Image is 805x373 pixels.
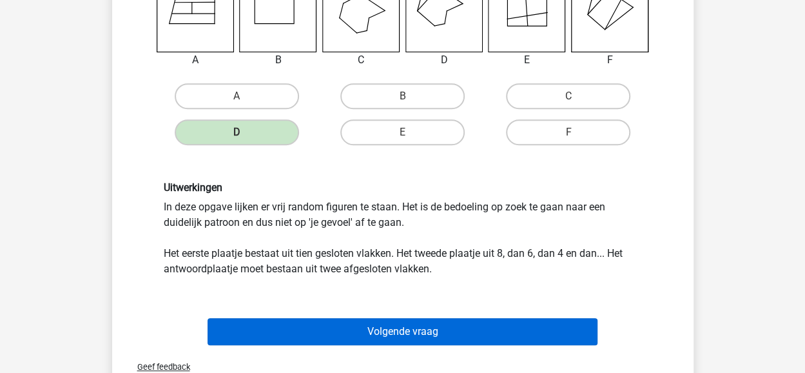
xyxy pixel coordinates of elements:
[175,83,299,109] label: A
[506,119,630,145] label: F
[154,181,652,276] div: In deze opgave lijken er vrij random figuren te staan. Het is de bedoeling op zoek te gaan naar e...
[164,181,642,194] h6: Uitwerkingen
[396,52,493,68] div: D
[561,52,659,68] div: F
[478,52,576,68] div: E
[127,362,190,372] span: Geef feedback
[208,318,597,345] button: Volgende vraag
[340,119,465,145] label: E
[340,83,465,109] label: B
[506,83,630,109] label: C
[175,119,299,145] label: D
[313,52,410,68] div: C
[147,52,244,68] div: A
[229,52,327,68] div: B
